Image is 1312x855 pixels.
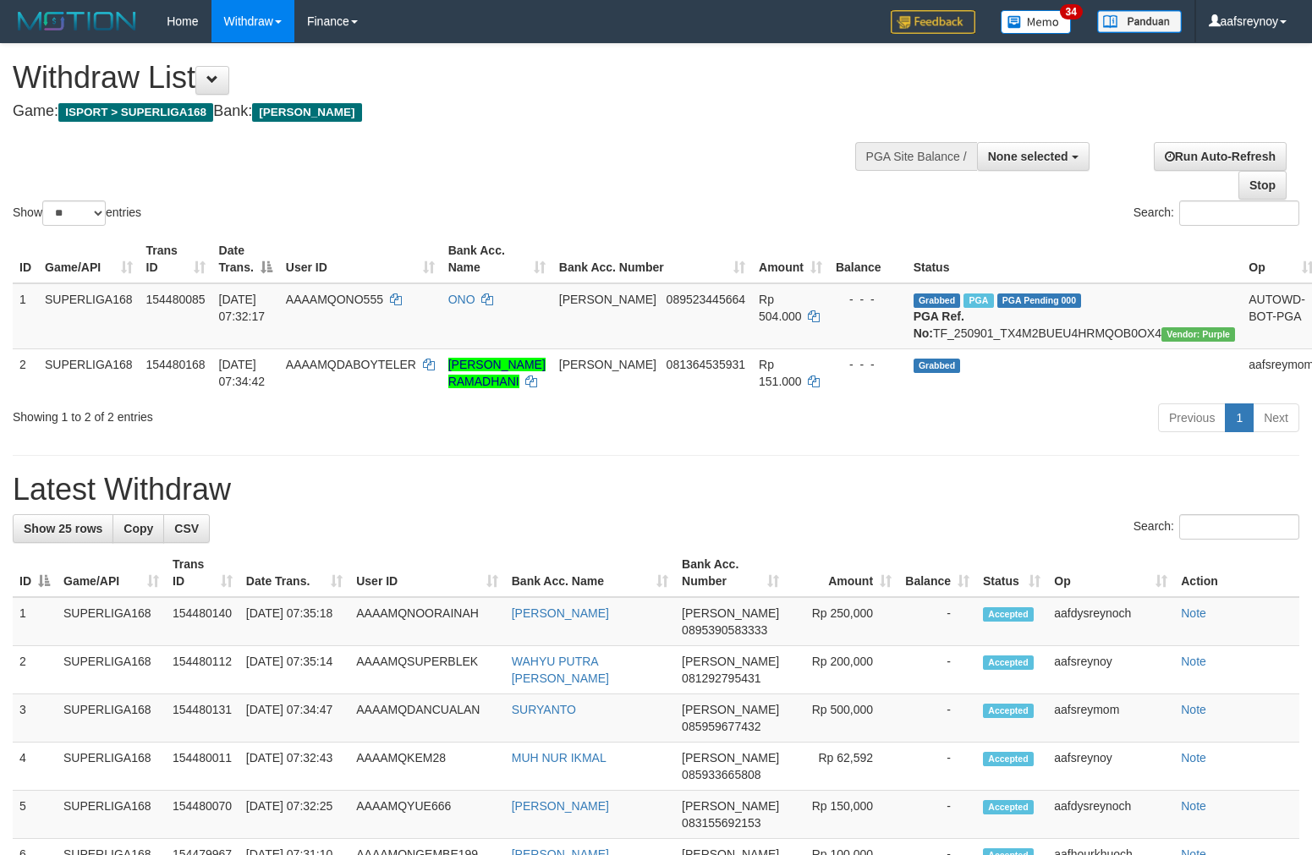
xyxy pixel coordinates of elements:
[1181,751,1206,765] a: Note
[559,358,656,371] span: [PERSON_NAME]
[174,522,199,535] span: CSV
[829,235,907,283] th: Balance
[13,235,38,283] th: ID
[786,597,898,646] td: Rp 250,000
[13,283,38,349] td: 1
[1158,403,1226,432] a: Previous
[166,549,239,597] th: Trans ID: activate to sort column ascending
[977,142,1090,171] button: None selected
[759,293,802,323] span: Rp 504.000
[166,791,239,839] td: 154480070
[505,549,675,597] th: Bank Acc. Name: activate to sort column ascending
[166,597,239,646] td: 154480140
[759,358,802,388] span: Rp 151.000
[349,743,505,791] td: AAAAMQKEM28
[907,235,1243,283] th: Status
[166,694,239,743] td: 154480131
[512,799,609,813] a: [PERSON_NAME]
[13,514,113,543] a: Show 25 rows
[1097,10,1182,33] img: panduan.png
[1161,327,1235,342] span: Vendor URL: https://trx4.1velocity.biz
[1047,743,1174,791] td: aafsreynoy
[682,816,760,830] span: Copy 083155692153 to clipboard
[13,791,57,839] td: 5
[898,549,976,597] th: Balance: activate to sort column ascending
[1181,655,1206,668] a: Note
[57,694,166,743] td: SUPERLIGA168
[212,235,279,283] th: Date Trans.: activate to sort column descending
[1047,549,1174,597] th: Op: activate to sort column ascending
[559,293,656,306] span: [PERSON_NAME]
[57,549,166,597] th: Game/API: activate to sort column ascending
[239,743,349,791] td: [DATE] 07:32:43
[1174,549,1299,597] th: Action
[682,655,779,668] span: [PERSON_NAME]
[1001,10,1072,34] img: Button%20Memo.svg
[349,597,505,646] td: AAAAMQNOORAINAH
[57,646,166,694] td: SUPERLIGA168
[997,293,1082,308] span: PGA Pending
[13,646,57,694] td: 2
[57,743,166,791] td: SUPERLIGA168
[239,791,349,839] td: [DATE] 07:32:25
[279,235,442,283] th: User ID: activate to sort column ascending
[1154,142,1287,171] a: Run Auto-Refresh
[675,549,786,597] th: Bank Acc. Number: activate to sort column ascending
[38,235,140,283] th: Game/API: activate to sort column ascending
[682,606,779,620] span: [PERSON_NAME]
[752,235,829,283] th: Amount: activate to sort column ascending
[57,597,166,646] td: SUPERLIGA168
[1060,4,1083,19] span: 34
[13,743,57,791] td: 4
[682,703,779,716] span: [PERSON_NAME]
[983,704,1034,718] span: Accepted
[786,743,898,791] td: Rp 62,592
[239,597,349,646] td: [DATE] 07:35:18
[42,200,106,226] select: Showentries
[1253,403,1299,432] a: Next
[682,623,767,637] span: Copy 0895390583333 to clipboard
[1238,171,1287,200] a: Stop
[349,694,505,743] td: AAAAMQDANCUALAN
[1134,514,1299,540] label: Search:
[682,720,760,733] span: Copy 085959677432 to clipboard
[914,293,961,308] span: Grabbed
[38,283,140,349] td: SUPERLIGA168
[898,791,976,839] td: -
[891,10,975,34] img: Feedback.jpg
[1047,597,1174,646] td: aafdysreynoch
[24,522,102,535] span: Show 25 rows
[988,150,1068,163] span: None selected
[898,597,976,646] td: -
[907,283,1243,349] td: TF_250901_TX4M2BUEU4HRMQOB0OX4
[349,646,505,694] td: AAAAMQSUPERBLEK
[512,751,607,765] a: MUH NUR IKMAL
[976,549,1047,597] th: Status: activate to sort column ascending
[286,358,416,371] span: AAAAMQDABOYTELER
[442,235,552,283] th: Bank Acc. Name: activate to sort column ascending
[219,293,266,323] span: [DATE] 07:32:17
[1179,200,1299,226] input: Search:
[983,800,1034,814] span: Accepted
[166,646,239,694] td: 154480112
[983,752,1034,766] span: Accepted
[239,646,349,694] td: [DATE] 07:35:14
[667,293,745,306] span: Copy 089523445664 to clipboard
[239,549,349,597] th: Date Trans.: activate to sort column ascending
[898,646,976,694] td: -
[855,142,977,171] div: PGA Site Balance /
[1181,703,1206,716] a: Note
[836,291,900,308] div: - - -
[682,751,779,765] span: [PERSON_NAME]
[13,8,141,34] img: MOTION_logo.png
[1179,514,1299,540] input: Search:
[1181,799,1206,813] a: Note
[146,358,206,371] span: 154480168
[239,694,349,743] td: [DATE] 07:34:47
[113,514,164,543] a: Copy
[13,473,1299,507] h1: Latest Withdraw
[898,694,976,743] td: -
[682,768,760,781] span: Copy 085933665808 to clipboard
[57,791,166,839] td: SUPERLIGA168
[146,293,206,306] span: 154480085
